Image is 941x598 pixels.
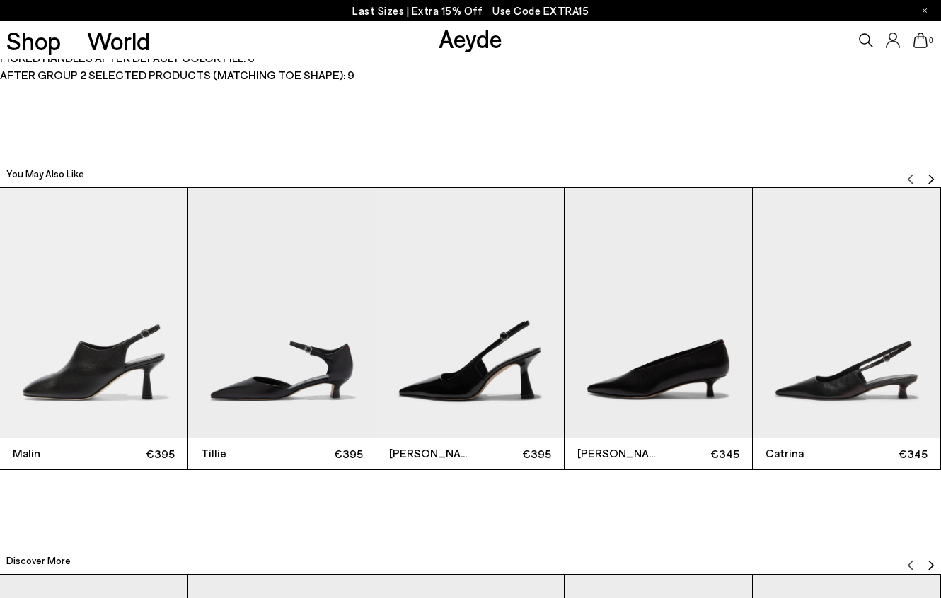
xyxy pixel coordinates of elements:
[201,445,282,462] span: Tillie
[492,4,589,17] span: Navigate to /collections/ss25-final-sizes
[188,188,376,438] img: Tillie Ankle Strap Pumps
[925,163,937,184] button: Next slide
[565,187,753,470] div: 4 / 9
[905,163,916,184] button: Previous slide
[565,188,752,438] img: Clara Pointed-Toe Pumps
[6,28,61,53] a: Shop
[847,445,928,462] span: €345
[905,173,916,184] img: svg%3E
[87,28,150,53] a: World
[753,188,940,438] img: Catrina Slingback Pumps
[913,33,928,48] a: 0
[282,445,363,462] span: €395
[376,188,564,469] a: [PERSON_NAME] €395
[928,37,935,45] span: 0
[6,167,84,181] h2: You May Also Like
[753,187,941,470] div: 5 / 9
[352,2,589,20] p: Last Sizes | Extra 15% Off
[565,188,752,469] a: [PERSON_NAME] €345
[905,560,916,571] img: svg%3E
[766,445,846,462] span: Catrina
[925,549,937,570] button: Next slide
[905,549,916,570] button: Previous slide
[753,188,940,469] a: Catrina €345
[659,445,739,462] span: €345
[188,187,376,470] div: 2 / 9
[13,445,93,462] span: Malin
[6,553,71,568] h2: Discover More
[925,173,937,184] img: svg%3E
[389,445,470,462] span: [PERSON_NAME]
[925,560,937,571] img: svg%3E
[577,445,658,462] span: [PERSON_NAME]
[470,445,551,462] span: €395
[94,445,175,462] span: €395
[439,23,502,53] a: Aeyde
[188,188,376,469] a: Tillie €395
[376,188,564,438] img: Fernanda Slingback Pumps
[376,187,565,470] div: 3 / 9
